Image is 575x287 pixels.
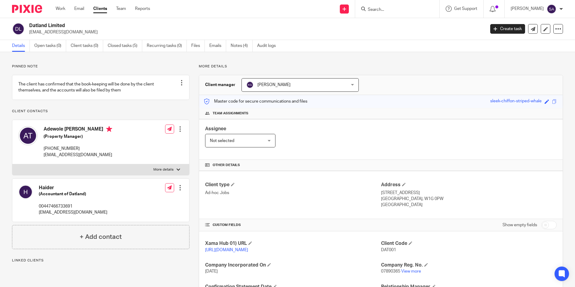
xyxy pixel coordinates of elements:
span: [PERSON_NAME] [257,83,291,87]
h5: (Property Manager) [44,134,112,140]
input: Search [367,7,421,13]
a: Closed tasks (5) [108,40,142,52]
a: Files [191,40,205,52]
h2: Datland Limited [29,23,391,29]
p: 00447466733691 [39,203,107,209]
span: 07890365 [381,269,400,273]
span: [DATE] [205,269,218,273]
a: Email [74,6,84,12]
h4: Adewole [PERSON_NAME] [44,126,112,134]
h4: Company Incorporated On [205,262,381,268]
label: Show empty fields [503,222,537,228]
a: View more [401,269,421,273]
h4: Address [381,182,557,188]
a: Work [56,6,65,12]
p: Client contacts [12,109,189,114]
p: More details [153,167,174,172]
div: sleek-chiffon-striped-whale [490,98,542,105]
p: [PHONE_NUMBER] [44,146,112,152]
img: Pixie [12,5,42,13]
a: [URL][DOMAIN_NAME] [205,248,248,252]
a: Notes (4) [231,40,253,52]
a: Details [12,40,30,52]
span: Not selected [210,139,234,143]
img: svg%3E [246,81,254,88]
span: DAT001 [381,248,396,252]
a: Reports [135,6,150,12]
p: Ad-hoc Jobs [205,190,381,196]
h5: (Accountant of Datland) [39,191,107,197]
img: svg%3E [18,185,33,199]
p: More details [199,64,563,69]
p: [EMAIL_ADDRESS][DOMAIN_NAME] [44,152,112,158]
p: [GEOGRAPHIC_DATA], W1G 0PW [381,196,557,202]
img: svg%3E [547,4,556,14]
a: Open tasks (0) [34,40,66,52]
i: Primary [106,126,112,132]
h4: CUSTOM FIELDS [205,223,381,227]
h4: Client type [205,182,381,188]
p: [EMAIL_ADDRESS][DOMAIN_NAME] [29,29,481,35]
span: Team assignments [213,111,248,116]
p: [PERSON_NAME] [511,6,544,12]
h3: Client manager [205,82,235,88]
p: Linked clients [12,258,189,263]
a: Create task [490,24,525,34]
img: svg%3E [12,23,25,35]
span: Get Support [454,7,477,11]
h4: + Add contact [80,232,122,242]
h4: Xama Hub 01) URL [205,240,381,247]
img: svg%3E [18,126,38,145]
a: Recurring tasks (0) [147,40,187,52]
p: Pinned note [12,64,189,69]
h4: Company Reg. No. [381,262,557,268]
p: [GEOGRAPHIC_DATA] [381,202,557,208]
a: Clients [93,6,107,12]
a: Audit logs [257,40,280,52]
p: [STREET_ADDRESS] [381,190,557,196]
a: Emails [209,40,226,52]
p: [EMAIL_ADDRESS][DOMAIN_NAME] [39,209,107,215]
span: Assignee [205,126,226,131]
p: Master code for secure communications and files [204,98,307,104]
a: Team [116,6,126,12]
h4: Haider [39,185,107,191]
h4: Client Code [381,240,557,247]
a: Client tasks (0) [71,40,103,52]
span: Other details [213,163,240,168]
